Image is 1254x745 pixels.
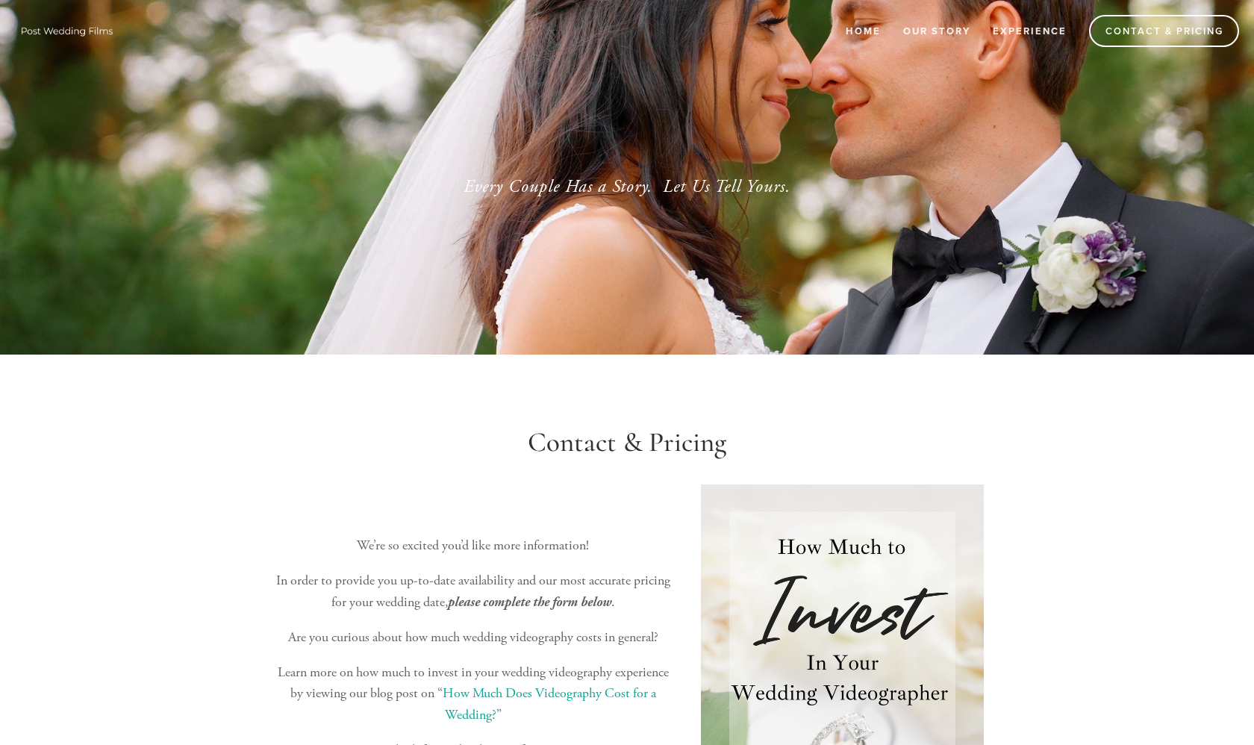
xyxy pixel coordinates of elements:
[893,19,980,43] a: Our Story
[270,627,676,649] p: Are you curious about how much wedding videography costs in general?
[270,662,676,726] p: Learn more on how much to invest in your wedding videography experience by viewing our blog post ...
[270,426,984,459] h1: Contact & Pricing
[448,594,611,610] em: please complete the form below
[443,685,659,723] a: How Much Does Videography Cost for a Wedding?
[836,19,890,43] a: Home
[294,173,960,200] p: Every Couple Has a Story. Let Us Tell Yours.
[1089,15,1239,47] a: Contact & Pricing
[270,535,676,557] p: We’re so excited you’d like more information!
[15,19,119,42] img: Wisconsin Wedding Videographer
[983,19,1076,43] a: Experience
[270,570,676,614] p: In order to provide you up-to-date availability and our most accurate pricing for your wedding da...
